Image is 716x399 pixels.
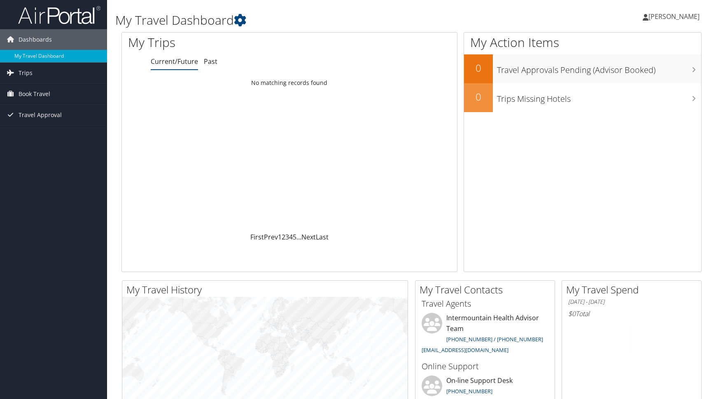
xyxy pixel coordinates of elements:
[296,232,301,242] span: …
[264,232,278,242] a: Prev
[126,283,408,297] h2: My Travel History
[566,283,701,297] h2: My Travel Spend
[464,61,493,75] h2: 0
[568,309,576,318] span: $0
[446,387,492,395] a: [PHONE_NUMBER]
[648,12,700,21] span: [PERSON_NAME]
[464,90,493,104] h2: 0
[19,105,62,125] span: Travel Approval
[422,346,508,354] a: [EMAIL_ADDRESS][DOMAIN_NAME]
[115,12,510,29] h1: My Travel Dashboard
[122,75,457,90] td: No matching records found
[204,57,217,66] a: Past
[422,298,548,310] h3: Travel Agents
[19,29,52,50] span: Dashboards
[285,232,289,242] a: 3
[289,232,293,242] a: 4
[301,232,316,242] a: Next
[422,361,548,372] h3: Online Support
[316,232,329,242] a: Last
[446,336,543,343] a: [PHONE_NUMBER] / [PHONE_NUMBER]
[417,313,553,357] li: Intermountain Health Advisor Team
[497,89,701,105] h3: Trips Missing Hotels
[643,4,708,29] a: [PERSON_NAME]
[464,34,701,51] h1: My Action Items
[464,54,701,83] a: 0Travel Approvals Pending (Advisor Booked)
[250,232,264,242] a: First
[278,232,282,242] a: 1
[282,232,285,242] a: 2
[18,5,100,25] img: airportal-logo.png
[464,83,701,112] a: 0Trips Missing Hotels
[128,34,311,51] h1: My Trips
[568,298,695,306] h6: [DATE] - [DATE]
[420,283,555,297] h2: My Travel Contacts
[19,63,33,83] span: Trips
[293,232,296,242] a: 5
[151,57,198,66] a: Current/Future
[568,309,695,318] h6: Total
[19,84,50,104] span: Book Travel
[497,60,701,76] h3: Travel Approvals Pending (Advisor Booked)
